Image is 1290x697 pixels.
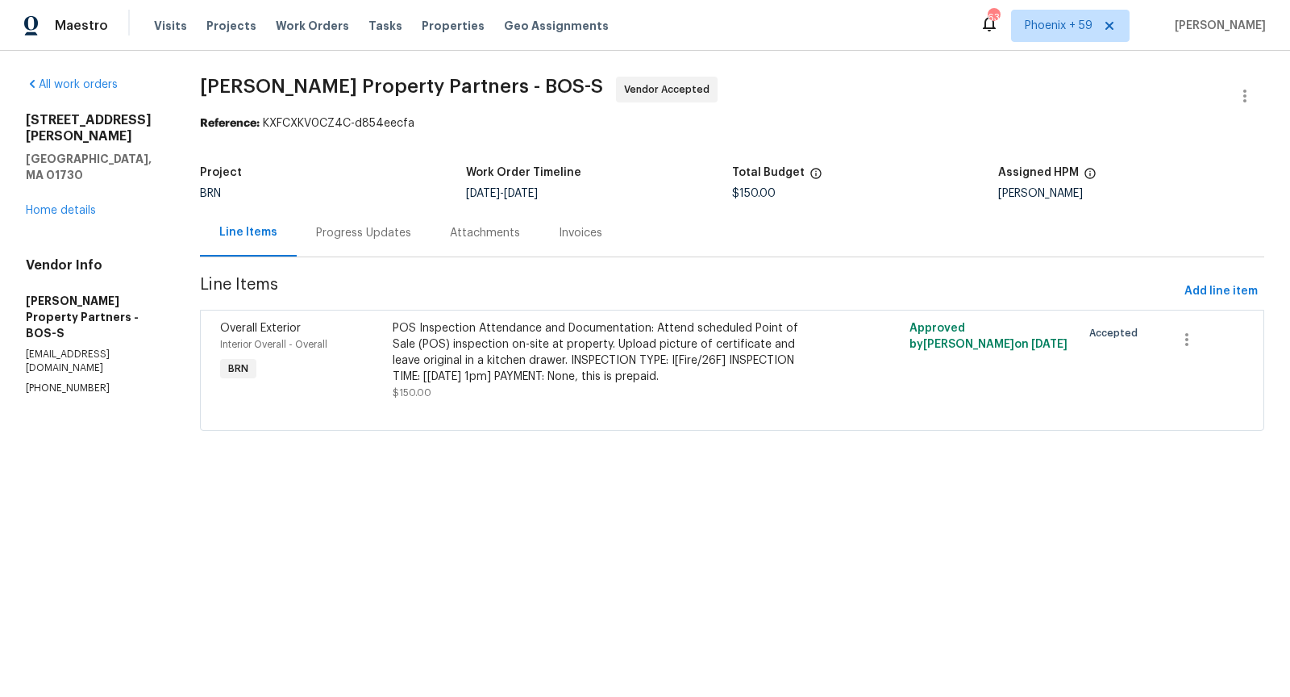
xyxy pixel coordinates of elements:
[26,151,161,183] h5: [GEOGRAPHIC_DATA], MA 01730
[220,323,301,334] span: Overall Exterior
[1089,325,1144,341] span: Accepted
[809,167,822,188] span: The total cost of line items that have been proposed by Opendoor. This sum includes line items th...
[393,388,431,398] span: $150.00
[1178,277,1264,307] button: Add line item
[200,188,221,199] span: BRN
[200,167,242,178] h5: Project
[26,205,96,216] a: Home details
[316,225,411,241] div: Progress Updates
[220,340,327,349] span: Interior Overall - Overall
[276,18,349,34] span: Work Orders
[55,18,108,34] span: Maestro
[624,81,716,98] span: Vendor Accepted
[1184,282,1258,302] span: Add line item
[450,225,520,241] div: Attachments
[1084,167,1096,188] span: The hpm assigned to this work order.
[732,167,805,178] h5: Total Budget
[1025,18,1092,34] span: Phoenix + 59
[206,18,256,34] span: Projects
[26,79,118,90] a: All work orders
[466,188,500,199] span: [DATE]
[504,18,609,34] span: Geo Assignments
[422,18,485,34] span: Properties
[1031,339,1067,350] span: [DATE]
[26,382,161,395] p: [PHONE_NUMBER]
[26,257,161,273] h4: Vendor Info
[998,167,1079,178] h5: Assigned HPM
[200,115,1264,131] div: KXFCXKV0CZ4C-d854eecfa
[222,361,255,377] span: BRN
[26,293,161,341] h5: [PERSON_NAME] Property Partners - BOS-S
[909,323,1067,350] span: Approved by [PERSON_NAME] on
[466,188,538,199] span: -
[26,348,161,375] p: [EMAIL_ADDRESS][DOMAIN_NAME]
[504,188,538,199] span: [DATE]
[998,188,1264,199] div: [PERSON_NAME]
[200,277,1178,307] span: Line Items
[732,188,776,199] span: $150.00
[559,225,602,241] div: Invoices
[154,18,187,34] span: Visits
[988,10,999,26] div: 638
[368,20,402,31] span: Tasks
[200,118,260,129] b: Reference:
[26,112,161,144] h2: [STREET_ADDRESS][PERSON_NAME]
[219,224,277,240] div: Line Items
[393,320,814,385] div: POS Inspection Attendance and Documentation: Attend scheduled Point of Sale (POS) inspection on-s...
[466,167,581,178] h5: Work Order Timeline
[200,77,603,96] span: [PERSON_NAME] Property Partners - BOS-S
[1168,18,1266,34] span: [PERSON_NAME]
